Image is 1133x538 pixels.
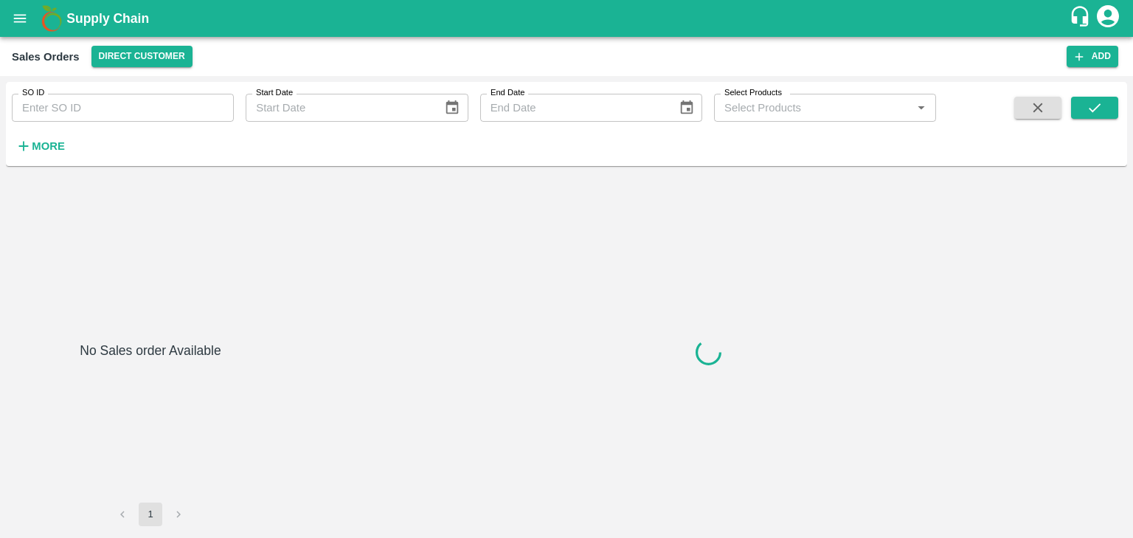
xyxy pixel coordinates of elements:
[724,87,782,99] label: Select Products
[37,4,66,33] img: logo
[912,98,931,117] button: Open
[673,94,701,122] button: Choose date
[491,87,524,99] label: End Date
[12,47,80,66] div: Sales Orders
[3,1,37,35] button: open drawer
[66,8,1069,29] a: Supply Chain
[139,503,162,526] button: page 1
[480,94,667,122] input: End Date
[1095,3,1121,34] div: account of current user
[718,98,907,117] input: Select Products
[1069,5,1095,32] div: customer-support
[108,503,193,526] nav: pagination navigation
[66,11,149,26] b: Supply Chain
[1067,46,1118,67] button: Add
[80,340,221,503] h6: No Sales order Available
[22,87,44,99] label: SO ID
[438,94,466,122] button: Choose date
[91,46,193,67] button: Select DC
[246,94,432,122] input: Start Date
[12,94,234,122] input: Enter SO ID
[32,140,65,152] strong: More
[12,134,69,159] button: More
[256,87,293,99] label: Start Date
